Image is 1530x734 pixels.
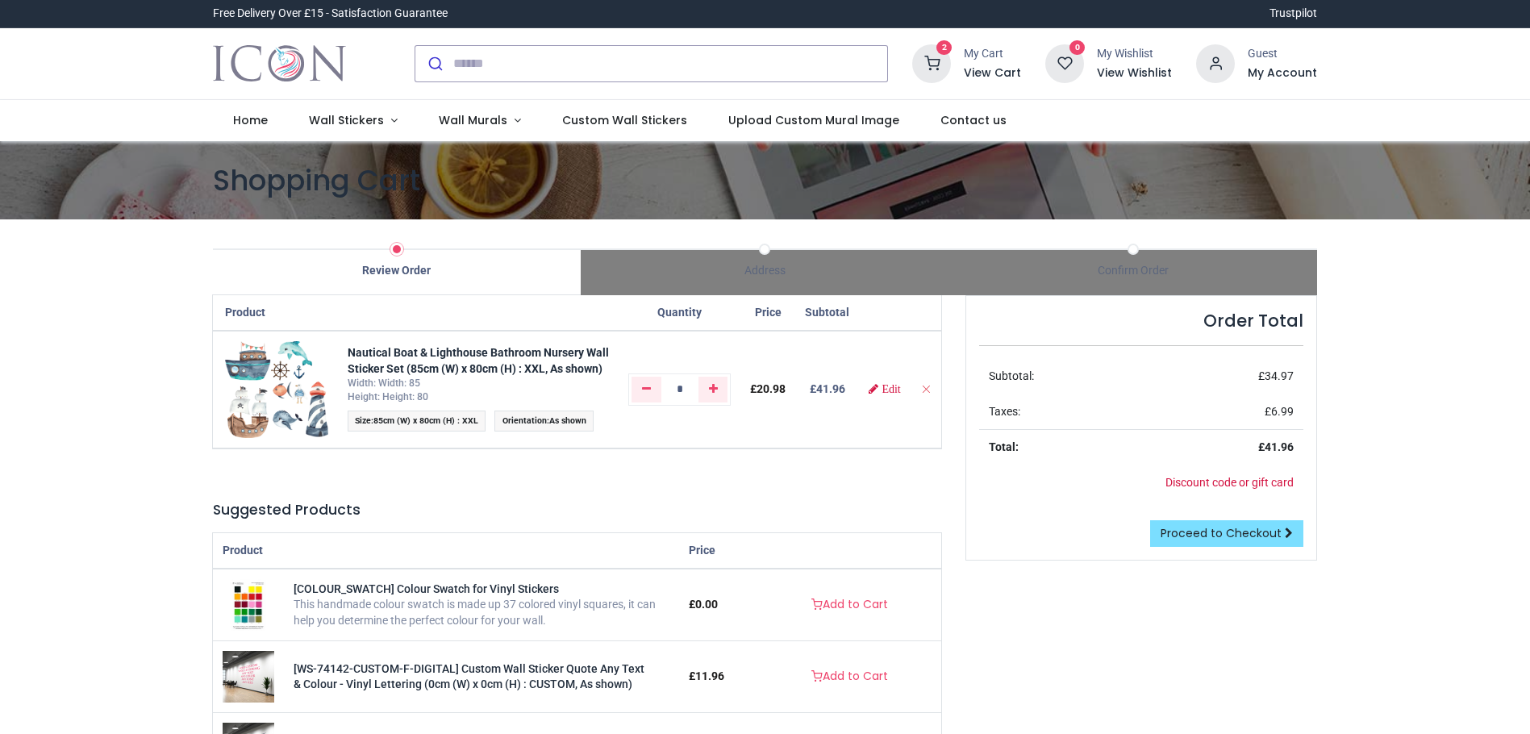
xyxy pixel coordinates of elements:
[979,359,1155,394] td: Subtotal:
[695,669,724,682] span: 11.96
[348,377,420,389] span: Width: Width: 85
[869,383,900,394] a: Edit
[309,112,384,128] span: Wall Stickers
[230,598,267,611] a: [COLOUR_SWATCH] Colour Swatch for Vinyl Stickers
[213,295,338,332] th: Product
[1161,525,1282,541] span: Proceed to Checkout
[940,112,1007,128] span: Contact us
[294,662,644,691] a: [WS-74142-CUSTOM-F-DIGITAL] Custom Wall Sticker Quote Any Text & Colour - Vinyl Lettering (0cm (W...
[562,112,687,128] span: Custom Wall Stickers
[757,382,786,395] span: 20.98
[679,533,759,569] th: Price
[1265,440,1294,453] span: 41.96
[355,415,371,426] span: Size
[695,598,718,611] span: 0.00
[949,263,1318,279] div: Confirm Order
[213,41,346,86] img: Icon Wall Stickers
[728,112,899,128] span: Upload Custom Mural Image
[223,651,274,703] img: [WS-74142-CUSTOM-F-DIGITAL] Custom Wall Sticker Quote Any Text & Colour - Vinyl Lettering (0cm (W...
[348,411,486,431] span: :
[936,40,952,56] sup: 2
[920,382,932,395] a: Remove from cart
[964,46,1021,62] div: My Cart
[1097,46,1172,62] div: My Wishlist
[502,415,547,426] span: Orientation
[689,598,718,611] span: £
[294,597,669,628] div: This handmade colour swatch is made up 37 colored vinyl squares, it can help you determine the pe...
[549,415,586,426] span: As shown
[1271,405,1294,418] span: 6.99
[801,663,898,690] a: Add to Cart
[213,500,941,520] h5: Suggested Products
[294,582,559,595] a: [COLOUR_SWATCH] Colour Swatch for Vinyl Stickers
[415,46,453,81] button: Submit
[1165,476,1294,489] a: Discount code or gift card
[698,377,728,402] a: Add one
[1258,440,1294,453] strong: £
[912,56,951,69] a: 2
[1150,520,1303,548] a: Proceed to Checkout
[816,382,845,395] span: 41.96
[225,341,328,438] img: 5fTg34AAAAGSURBVAMA9si5X0QAvHkAAAAASUVORK5CYII=
[213,533,679,569] th: Product
[964,65,1021,81] a: View Cart
[801,591,898,619] a: Add to Cart
[810,382,845,395] b: £
[1045,56,1084,69] a: 0
[689,669,724,682] span: £
[494,411,594,431] span: :
[348,346,609,375] a: Nautical Boat & Lighthouse Bathroom Nursery Wall Sticker Set (85cm (W) x 80cm (H) : XXL, As shown)
[439,112,507,128] span: Wall Murals
[979,394,1155,430] td: Taxes:
[1265,405,1294,418] span: £
[657,306,702,319] span: Quantity
[223,669,274,682] a: [WS-74142-CUSTOM-F-DIGITAL] Custom Wall Sticker Quote Any Text & Colour - Vinyl Lettering (0cm (W...
[740,295,795,332] th: Price
[348,391,428,402] span: Height: Height: 80
[882,383,900,394] span: Edit
[1248,65,1317,81] a: My Account
[1269,6,1317,22] a: Trustpilot
[989,440,1019,453] strong: Total:
[795,295,859,332] th: Subtotal
[373,415,478,426] span: 85cm (W) x 80cm (H) : XXL
[289,100,419,142] a: Wall Stickers
[1258,369,1294,382] span: £
[419,100,542,142] a: Wall Murals
[213,263,582,279] div: Review Order
[581,263,949,279] div: Address
[213,161,1318,200] h1: Shopping Cart
[1097,65,1172,81] a: View Wishlist
[1248,46,1317,62] div: Guest
[979,309,1304,332] h4: Order Total
[233,112,268,128] span: Home
[213,41,346,86] a: Logo of Icon Wall Stickers
[1265,369,1294,382] span: 34.97
[750,382,786,395] span: £
[632,377,661,402] a: Remove one
[230,579,267,631] img: [COLOUR_SWATCH] Colour Swatch for Vinyl Stickers
[213,6,448,22] div: Free Delivery Over £15 - Satisfaction Guarantee
[1069,40,1085,56] sup: 0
